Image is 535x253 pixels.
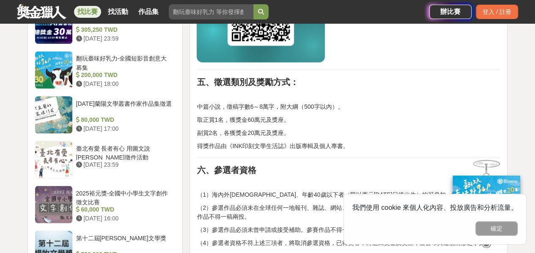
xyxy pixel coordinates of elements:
div: 第十二屆[PERSON_NAME]文學獎 [76,234,173,250]
div: [DATE] 23:59 [76,160,173,169]
a: 臺北有愛 長者有心 用圖文說[PERSON_NAME]徵件活動 [DATE] 23:59 [35,140,176,179]
img: ff197300-f8ee-455f-a0ae-06a3645bc375.jpg [453,175,520,231]
button: 確定 [475,221,518,236]
p: 取正賞1名，獲獎金60萬元及獎座。 [197,115,500,124]
div: [DATE] 17:00 [76,124,173,133]
a: [DATE]蘭陽文學叢書作家作品集徵選 80,000 TWD [DATE] 17:00 [35,96,176,134]
div: 登入 / 註冊 [476,5,518,19]
p: （3）參選作品必須未曾申請或接受補助。參賽作品不得一稿兩投。 [197,225,500,234]
p: （4）參選者資格不符上述三項者，將取消參選資格，已得獎者，將追回獎金及獎座，並公布其違規情形之事實。 [197,238,500,247]
div: [DATE] 16:00 [76,214,173,223]
p: 中篇小說，徵稿字數6～8萬字，附大綱（500字以內）。 [197,102,500,111]
a: 2025裕元獎-全國中小學生文字創作徵文比賽 60,000 TWD [DATE] 16:00 [35,185,176,223]
div: 翻玩臺味好乳力-全國短影音創意大募集 [76,54,173,70]
span: 我們使用 cookie 來個人化內容、投放廣告和分析流量。 [352,204,518,211]
strong: 六、參選者資格 [197,165,256,174]
a: 作品集 [135,6,162,18]
p: 得獎作品由《INK印刻文學生活誌》出版專輯及個人專書。 [197,141,500,150]
p: （1）海內外[DEMOGRAPHIC_DATA]、年齡40歲以下者（限以西元[DATE]日後出生）均可參加，惟須以中文創作。 [197,190,500,199]
p: （2）參選作品必須未在全球任何一地報刊、雜誌、網站、部落格等公開媒體發表；已輯印成書者亦不得參選。參賽作品不得一稿兩投。 [197,203,500,221]
strong: 五、徵選類別及獎勵方式： [197,77,298,86]
div: 60,000 TWD [76,205,173,214]
div: [DATE] 23:59 [76,34,173,43]
a: 辦比賽 [429,5,472,19]
input: 翻玩臺味好乳力 等你發揮創意！ [169,4,253,19]
div: 200,000 TWD [76,70,173,79]
div: 80,000 TWD [76,115,173,124]
p: 副賞2名，各獲獎金20萬元及獎座。 [197,128,500,137]
div: 305,250 TWD [76,25,173,34]
div: 臺北有愛 長者有心 用圖文說[PERSON_NAME]徵件活動 [76,144,173,160]
a: 2025高通台灣AI黑客松 305,250 TWD [DATE] 23:59 [35,6,176,44]
div: [DATE] 18:00 [76,79,173,88]
div: 2025裕元獎-全國中小學生文字創作徵文比賽 [76,189,173,205]
a: 找比賽 [74,6,101,18]
a: 翻玩臺味好乳力-全國短影音創意大募集 200,000 TWD [DATE] 18:00 [35,51,176,89]
div: [DATE]蘭陽文學叢書作家作品集徵選 [76,99,173,115]
a: 找活動 [104,6,132,18]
